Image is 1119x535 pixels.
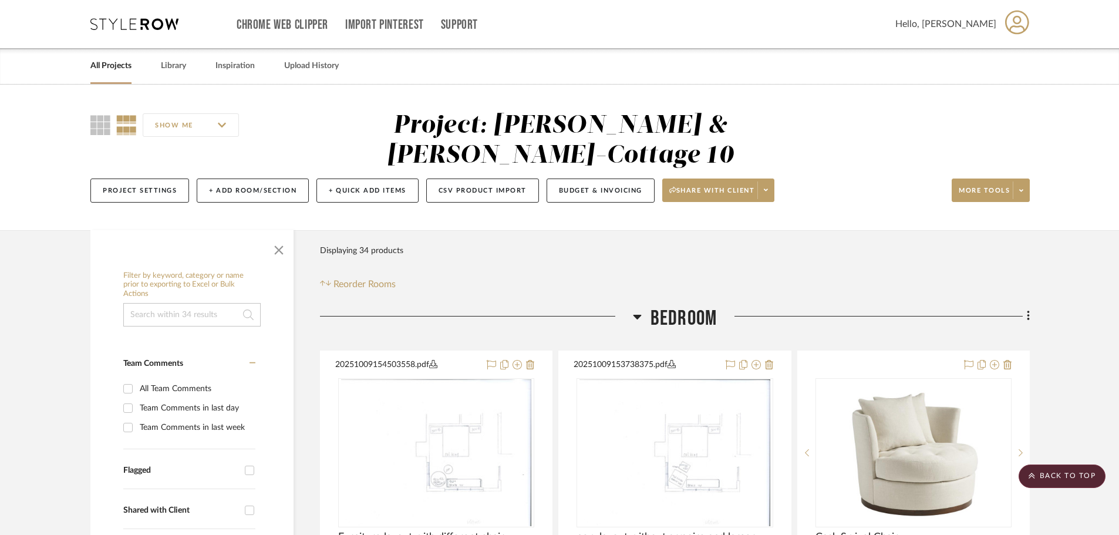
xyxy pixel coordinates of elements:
[835,379,992,526] img: Cask Swivel Chair
[140,399,252,418] div: Team Comments in last day
[441,20,478,30] a: Support
[387,113,733,168] div: Project: [PERSON_NAME] & [PERSON_NAME]-Cottage 10
[669,186,755,204] span: Share with client
[341,379,531,526] img: Furniture layout with different chair
[1019,465,1105,488] scroll-to-top-button: BACK TO TOP
[267,236,291,260] button: Close
[952,179,1030,202] button: More tools
[333,277,396,291] span: Reorder Rooms
[197,179,309,203] button: + Add Room/Section
[662,179,775,202] button: Share with client
[316,179,419,203] button: + Quick Add Items
[123,359,183,368] span: Team Comments
[320,277,396,291] button: Reorder Rooms
[547,179,655,203] button: Budget & Invoicing
[123,303,261,327] input: Search within 34 results
[237,20,328,30] a: Chrome Web Clipper
[90,58,132,74] a: All Projects
[284,58,339,74] a: Upload History
[215,58,255,74] a: Inspiration
[650,306,717,331] span: Bedroom
[123,271,261,299] h6: Filter by keyword, category or name prior to exporting to Excel or Bulk Actions
[895,17,996,31] span: Hello, [PERSON_NAME]
[816,379,1011,527] div: 0
[161,58,186,74] a: Library
[574,358,718,372] button: 20251009153738375.pdf
[959,186,1010,204] span: More tools
[426,179,539,203] button: CSV Product Import
[90,179,189,203] button: Project Settings
[335,358,480,372] button: 20251009154503558.pdf
[140,379,252,398] div: All Team Comments
[345,20,424,30] a: Import Pinterest
[579,379,770,526] img: new layout without armoire and larger nightstands
[140,418,252,437] div: Team Comments in last week
[339,379,534,527] div: 0
[123,466,239,476] div: Flagged
[320,239,403,263] div: Displaying 34 products
[123,506,239,516] div: Shared with Client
